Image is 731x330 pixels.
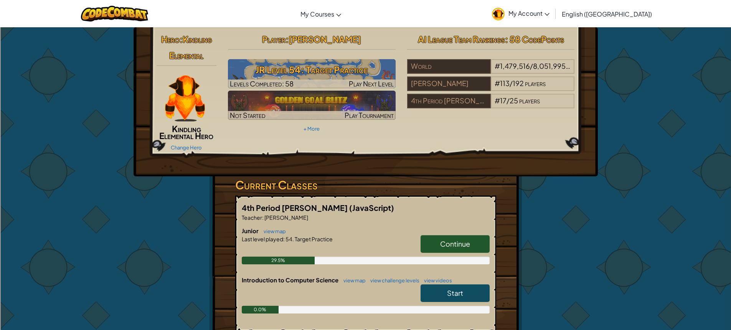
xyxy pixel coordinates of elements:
[492,8,505,20] img: avatar
[558,3,656,24] a: English ([GEOGRAPHIC_DATA])
[228,61,396,78] h3: JR Level 54: Target Practice
[81,6,148,22] img: CodeCombat logo
[508,9,549,17] span: My Account
[228,59,396,88] a: Play Next Level
[488,2,553,26] a: My Account
[562,10,652,18] span: English ([GEOGRAPHIC_DATA])
[297,3,345,24] a: My Courses
[300,10,334,18] span: My Courses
